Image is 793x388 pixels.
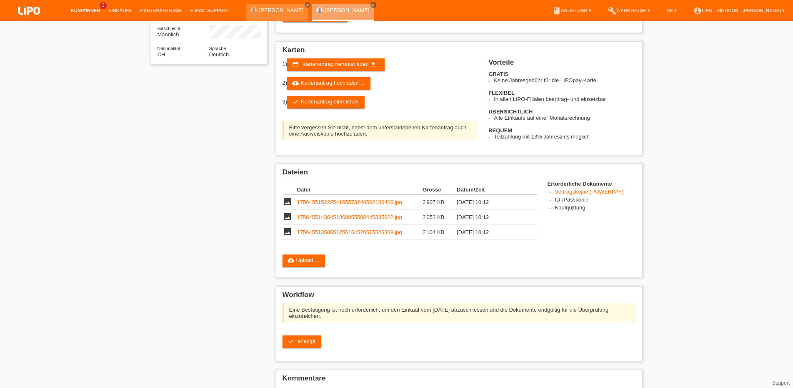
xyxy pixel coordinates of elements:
span: 2 [100,2,107,9]
a: close [370,2,376,8]
span: Geschlecht [158,26,180,31]
td: [DATE] 10:12 [457,210,525,225]
td: 2'907 KB [423,195,457,210]
span: Nationalität [158,46,180,51]
a: Vertragskopie (POWERPAY) [555,189,624,195]
i: close [305,3,310,7]
i: check [292,98,299,105]
div: Eine Bestätigung ist noch erforderlich, um den Einkauf vom [DATE] abzuschliessen und die Dokument... [283,303,636,322]
span: Kartenantrag herunterladen [303,61,369,67]
b: BEQUEM [488,127,512,134]
a: Kund*innen [67,8,104,13]
i: image [283,212,293,222]
span: Sprache [209,46,226,51]
h2: Kommentare [283,374,636,387]
a: E-Mail Support [186,8,234,13]
i: credit_card [292,61,299,68]
i: image [283,227,293,237]
b: FLEXIBEL [488,90,515,96]
li: Alle Einkäufe auf einer Monatsrechnung [494,115,635,121]
a: DE ▾ [663,8,681,13]
th: Datei [297,185,423,195]
td: [DATE] 10:12 [457,195,525,210]
b: ÜBERSICHTLICH [488,108,533,115]
a: cloud_uploadKartenantrag hochladen ... [287,77,370,90]
a: credit_card Kartenantrag herunterladen get_app [287,58,385,71]
th: Grösse [423,185,457,195]
a: Kartenanträge [136,8,186,13]
a: close [305,2,310,8]
a: buildWerkzeuge ▾ [604,8,654,13]
li: Teilzahlung mit 13% Jahreszins möglich [494,134,635,140]
td: [DATE] 10:12 [457,225,525,240]
li: Keine Jahresgebühr für die LIPOpay-Karte [494,77,635,83]
td: 2'104 KB [423,225,457,240]
a: Einkäufe [104,8,136,13]
i: close [371,3,375,7]
h2: Dateien [283,168,636,181]
a: account_circleLIPO - Dietikon - [PERSON_NAME] ▾ [689,8,789,13]
span: Schweiz [158,51,165,58]
a: 17564551350651256164520515846369.jpg [297,229,402,235]
h2: Workflow [283,291,636,303]
span: erledigt [298,338,315,344]
a: [PERSON_NAME] [259,7,304,13]
a: check erledigt [283,335,321,348]
div: Männlich [158,25,209,38]
a: 17564551436451868855588445335622.jpg [297,214,402,220]
li: Kaufquittung [555,204,636,212]
a: [PERSON_NAME] [325,7,370,13]
i: build [608,7,616,15]
a: bookAnleitung ▾ [548,8,595,13]
div: 3) [283,96,478,108]
td: 2'052 KB [423,210,457,225]
a: Support [772,380,790,386]
i: get_app [370,61,377,68]
div: Bitte vergessen Sie nicht, nebst dem unterschriebenen Kartenantrag auch eine Ausweiskopie hochzul... [283,121,478,140]
i: cloud_upload [288,257,294,264]
a: checkKartenantrag einreichen [287,96,365,108]
i: cloud_upload [292,80,299,86]
div: 2) [283,77,478,90]
i: check [288,338,294,345]
i: book [553,7,561,15]
h2: Karten [283,46,636,58]
a: LIPO pay [8,17,50,23]
a: cloud_uploadUpload ... [283,254,325,267]
h2: Vorteile [488,58,635,71]
span: Deutsch [209,51,229,58]
h4: Erforderliche Dokumente [548,181,636,187]
i: image [283,197,293,207]
li: In allen LIPO-Filialen beantrag- und einsetzbar [494,96,635,102]
b: GRATIS [488,71,508,77]
i: account_circle [693,7,702,15]
a: 17564551522254105573248562186400.jpg [297,199,402,205]
li: ID-/Passkopie [555,197,636,204]
th: Datum/Zeit [457,185,525,195]
div: 1) [283,58,478,71]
